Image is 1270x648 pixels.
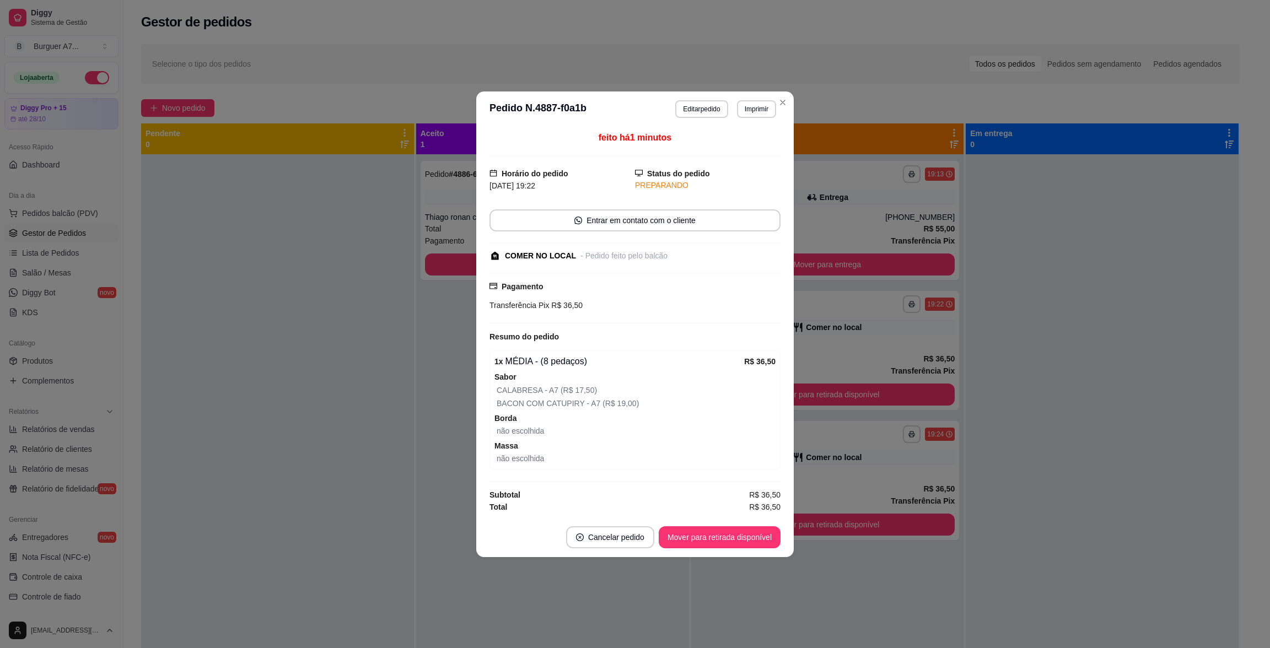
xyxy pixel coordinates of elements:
div: PREPARANDO [635,180,781,191]
span: feito há 1 minutos [599,133,671,142]
span: não escolhida [497,426,544,435]
strong: Pagamento [502,282,543,291]
span: BACON COM CATUPIRY - A7 [497,399,600,408]
strong: 1 x [494,357,503,366]
span: (R$ 17,50) [558,386,597,395]
strong: Subtotal [489,490,520,499]
span: R$ 36,50 [749,501,781,513]
button: Close [774,94,792,111]
span: (R$ 19,00) [600,399,639,408]
button: whats-appEntrar em contato com o cliente [489,209,781,231]
span: close-circle [576,533,584,541]
span: R$ 36,50 [749,489,781,501]
span: CALABRESA - A7 [497,386,558,395]
h3: Pedido N. 4887-f0a1b [489,100,586,118]
strong: Total [489,503,507,511]
div: - Pedido feito pelo balcão [580,250,668,262]
span: desktop [635,169,643,177]
span: credit-card [489,282,497,290]
span: não escolhida [497,454,544,463]
span: Transferência Pix [489,301,549,310]
span: calendar [489,169,497,177]
div: COMER NO LOCAL [505,250,576,262]
span: R$ 36,50 [549,301,583,310]
strong: Sabor [494,372,516,381]
button: Mover para retirada disponível [659,526,781,548]
strong: Borda [494,414,516,423]
button: Editarpedido [675,100,728,118]
div: MÉDIA - (8 pedaços) [494,355,744,368]
strong: Resumo do pedido [489,332,559,341]
button: Imprimir [737,100,776,118]
strong: Horário do pedido [502,169,568,178]
strong: Status do pedido [647,169,710,178]
span: [DATE] 19:22 [489,181,535,190]
span: whats-app [574,217,582,224]
strong: Massa [494,441,518,450]
button: close-circleCancelar pedido [566,526,654,548]
strong: R$ 36,50 [744,357,776,366]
